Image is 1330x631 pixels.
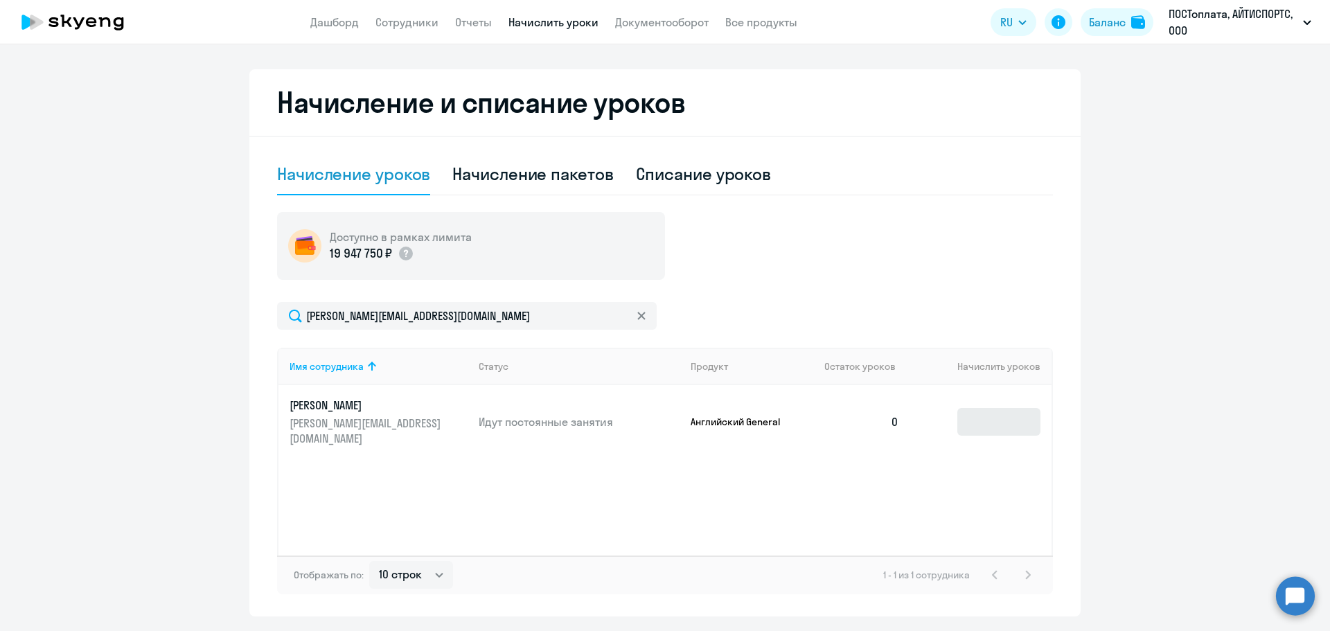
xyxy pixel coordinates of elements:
[290,398,468,446] a: [PERSON_NAME][PERSON_NAME][EMAIL_ADDRESS][DOMAIN_NAME]
[1089,14,1126,30] div: Баланс
[310,15,359,29] a: Дашборд
[883,569,970,581] span: 1 - 1 из 1 сотрудника
[1169,6,1297,39] p: ПОСТоплата, АЙТИСПОРТС, ООО
[508,15,598,29] a: Начислить уроки
[375,15,438,29] a: Сотрудники
[691,416,795,428] p: Английский General
[1131,15,1145,29] img: balance
[290,360,364,373] div: Имя сотрудника
[813,385,910,459] td: 0
[691,360,728,373] div: Продукт
[824,360,910,373] div: Остаток уроков
[294,569,364,581] span: Отображать по:
[455,15,492,29] a: Отчеты
[824,360,896,373] span: Остаток уроков
[277,302,657,330] input: Поиск по имени, email, продукту или статусу
[725,15,797,29] a: Все продукты
[691,360,814,373] div: Продукт
[910,348,1052,385] th: Начислить уроков
[991,8,1036,36] button: RU
[1162,6,1318,39] button: ПОСТоплата, АЙТИСПОРТС, ООО
[277,86,1053,119] h2: Начисление и списание уроков
[330,245,392,263] p: 19 947 750 ₽
[290,398,445,413] p: [PERSON_NAME]
[1000,14,1013,30] span: RU
[452,163,613,185] div: Начисление пакетов
[636,163,772,185] div: Списание уроков
[479,360,508,373] div: Статус
[290,360,468,373] div: Имя сотрудника
[1081,8,1153,36] button: Балансbalance
[290,416,445,446] p: [PERSON_NAME][EMAIL_ADDRESS][DOMAIN_NAME]
[479,414,680,429] p: Идут постоянные занятия
[330,229,472,245] h5: Доступно в рамках лимита
[277,163,430,185] div: Начисление уроков
[288,229,321,263] img: wallet-circle.png
[615,15,709,29] a: Документооборот
[479,360,680,373] div: Статус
